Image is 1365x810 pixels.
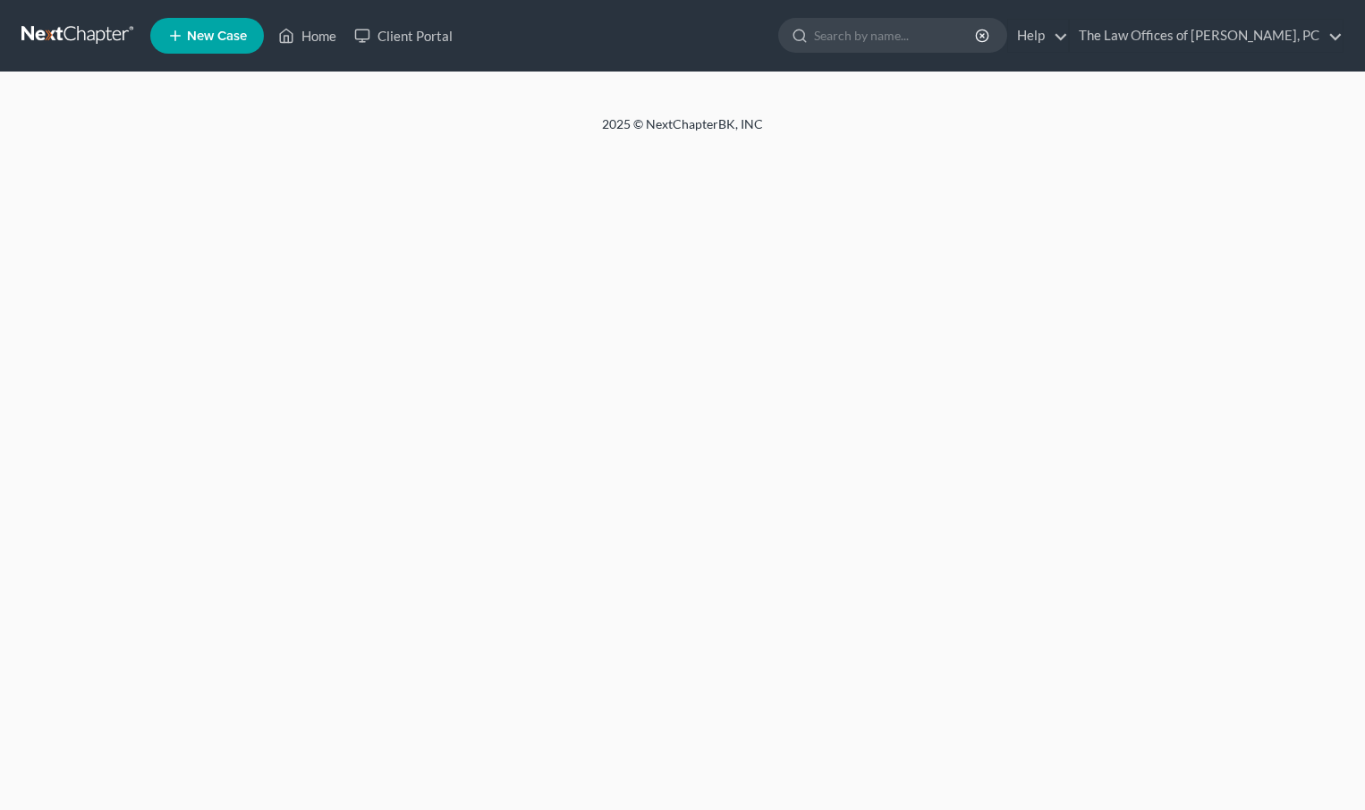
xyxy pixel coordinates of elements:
[269,20,345,52] a: Home
[173,115,1192,148] div: 2025 © NextChapterBK, INC
[1008,20,1068,52] a: Help
[345,20,462,52] a: Client Portal
[1070,20,1343,52] a: The Law Offices of [PERSON_NAME], PC
[814,19,978,52] input: Search by name...
[187,30,247,43] span: New Case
